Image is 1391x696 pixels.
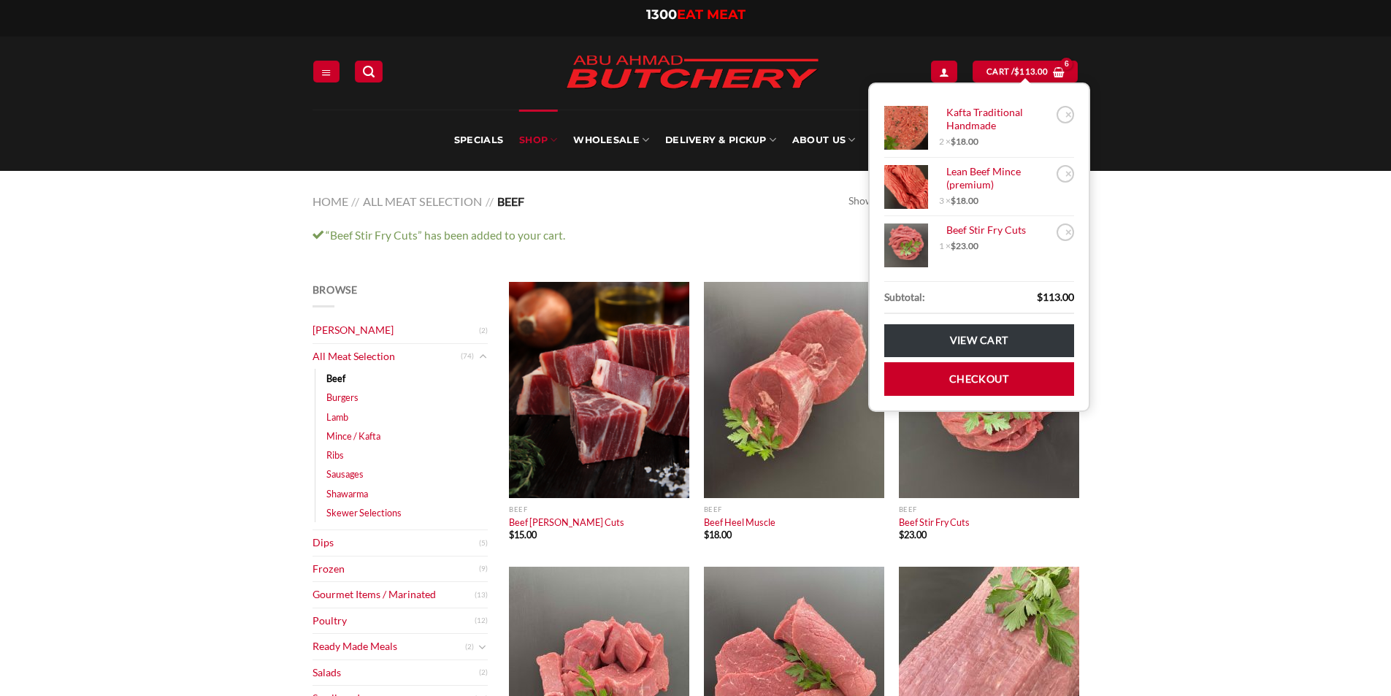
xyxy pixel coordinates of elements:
span: (12) [475,610,488,632]
a: Remove Beef Stir Fry Cuts from cart [1057,223,1074,241]
span: $ [951,136,956,147]
p: Beef [509,505,689,513]
span: 2 × [939,136,978,148]
bdi: 18.00 [951,195,978,206]
a: Sausages [326,464,364,483]
div: “Beef Stir Fry Cuts” has been added to your cart. [302,226,1090,245]
span: (13) [475,584,488,606]
a: Gourmet Items / Marinated [313,582,475,608]
span: $ [704,529,709,540]
span: Browse [313,283,358,296]
span: $ [899,529,904,540]
a: Specials [454,110,503,171]
bdi: 23.00 [899,529,927,540]
span: // [351,194,359,208]
bdi: 113.00 [1014,66,1048,76]
span: (2) [479,320,488,342]
span: // [486,194,494,208]
a: Dips [313,530,479,556]
a: Salads [313,660,479,686]
span: $ [951,195,956,206]
bdi: 23.00 [951,240,978,251]
a: 1300EAT MEAT [646,7,746,23]
span: $ [1037,291,1043,303]
span: (5) [479,532,488,554]
strong: Subtotal: [884,289,925,306]
span: Beef [497,194,524,208]
a: All Meat Selection [363,194,482,208]
p: Showing all 18 results [848,193,947,210]
a: Mince / Kafta [326,427,380,445]
a: Login [931,61,957,82]
a: Beef Stir Fry Cuts [939,223,1052,237]
p: Beef [704,505,884,513]
a: About Us [792,110,855,171]
a: Delivery & Pickup [665,110,776,171]
a: Beef [PERSON_NAME] Cuts [509,516,624,528]
span: 1 × [939,240,978,252]
a: Burgers [326,388,359,407]
a: Ready Made Meals [313,634,465,659]
span: $ [1014,65,1019,78]
a: Shawarma [326,484,368,503]
a: Beef [326,369,345,388]
a: Search [355,61,383,82]
span: EAT MEAT [677,7,746,23]
bdi: 113.00 [1037,291,1074,303]
a: Menu [313,61,340,82]
a: Skewer Selections [326,503,402,522]
span: (2) [479,662,488,684]
bdi: 15.00 [509,529,537,540]
p: Beef [899,505,1079,513]
a: Ribs [326,445,344,464]
span: (74) [461,345,474,367]
a: Beef Heel Muscle [704,516,775,528]
a: Checkout [884,362,1074,395]
a: All Meat Selection [313,344,461,370]
a: [PERSON_NAME] [313,318,479,343]
a: Beef Stir Fry Cuts [899,516,970,528]
a: SHOP [519,110,557,171]
a: Lamb [326,408,348,427]
a: Remove Lean Beef Mince (premium) from cart [1057,165,1074,183]
span: $ [951,240,956,251]
span: 1300 [646,7,677,23]
a: Home [313,194,348,208]
a: Beef Curry Cuts [509,282,689,498]
span: 3 × [939,195,978,207]
span: (9) [479,558,488,580]
span: Cart / [986,65,1048,78]
a: Frozen [313,557,479,582]
span: (2) [465,636,474,658]
a: Cart /$113.00 [973,61,1078,82]
a: Lean Beef Mince (premium) [939,165,1052,192]
button: Toggle [478,639,488,655]
a: Wholesale [573,110,649,171]
a: Kafta Traditional Handmade [939,106,1052,133]
bdi: 18.00 [704,529,732,540]
a: Remove Kafta Traditional Handmade from cart [1057,106,1074,123]
a: Poultry [313,608,475,634]
bdi: 18.00 [951,136,978,147]
span: $ [509,529,514,540]
a: View cart [884,324,1074,357]
button: Toggle [478,348,488,364]
img: Beef Heel Muscle [704,282,884,498]
img: Abu Ahmad Butchery [553,45,831,101]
